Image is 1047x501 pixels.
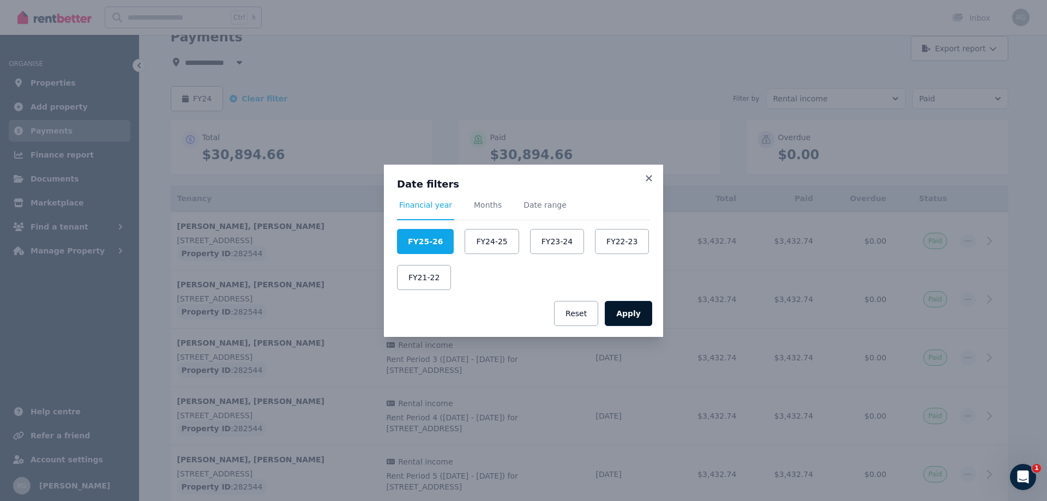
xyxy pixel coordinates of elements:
[605,301,652,326] button: Apply
[397,229,454,254] button: FY25-26
[397,265,451,290] button: FY21-22
[595,229,649,254] button: FY22-23
[554,301,598,326] button: Reset
[465,229,519,254] button: FY24-25
[397,200,650,220] nav: Tabs
[530,229,584,254] button: FY23-24
[1032,464,1041,473] span: 1
[523,200,567,210] span: Date range
[399,200,452,210] span: Financial year
[474,200,502,210] span: Months
[397,178,650,191] h3: Date filters
[1010,464,1036,490] iframe: Intercom live chat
